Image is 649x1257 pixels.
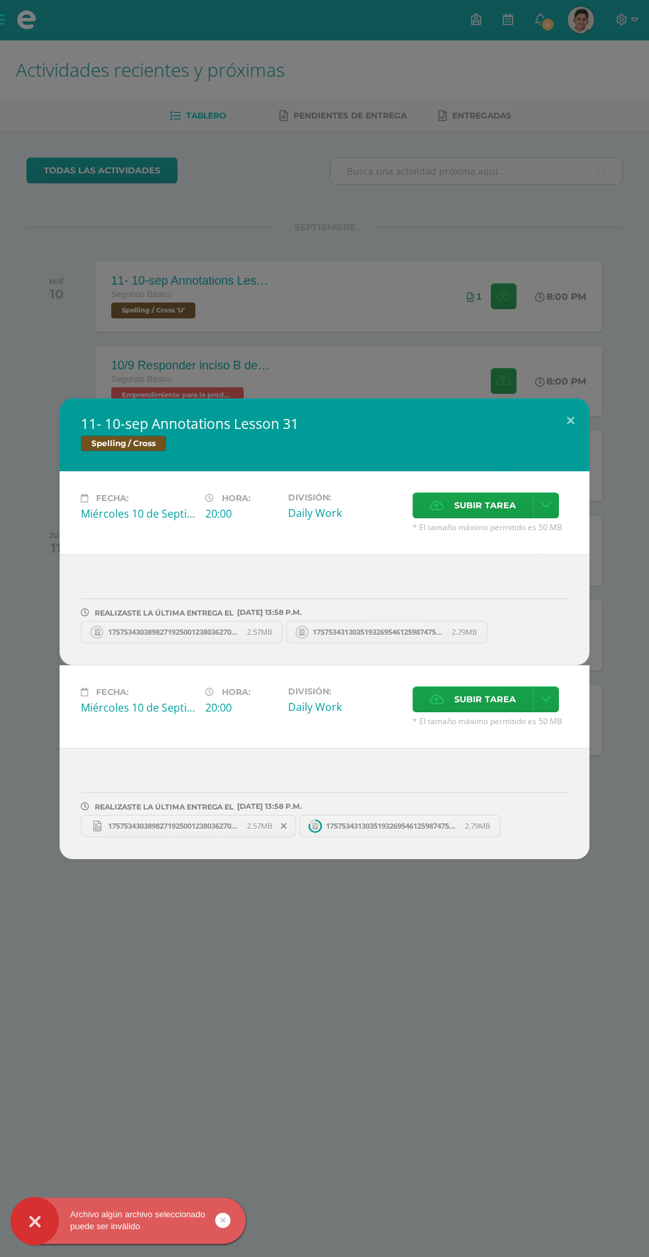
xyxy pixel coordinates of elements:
span: * El tamaño máximo permitido es 50 MB [413,522,568,533]
div: 20:00 [205,506,277,521]
div: 20:00 [205,700,277,715]
span: Spelling / Cross [81,436,166,451]
span: 17575343130351932695461259874756.jpg [306,627,452,637]
span: 17575343130351932695461259874756.jpg [319,821,465,831]
span: Fecha: [96,493,128,503]
span: Fecha: [96,687,128,697]
span: 17575343038982719250012380362706.jpg [101,821,247,831]
span: Subir tarea [454,493,516,518]
span: REALIZASTE LA ÚLTIMA ENTREGA EL [95,608,234,618]
span: Hora: [222,687,250,697]
a: 17575343130351932695461259874756.jpg [299,815,501,837]
span: 2.79MB [465,821,490,831]
span: 17575343038982719250012380362706.jpg [101,627,247,637]
span: Remover entrega [273,819,295,833]
span: 2.57MB [247,821,272,831]
button: Close (Esc) [552,398,589,443]
a: 17575343038982719250012380362706.jpg 2.57MB [81,815,296,837]
span: * El tamaño máximo permitido es 50 MB [413,716,568,727]
div: Archivo algún archivo seleccionado puede ser inválido [11,1209,246,1233]
a: 17575343130351932695461259874756.jpg [286,621,488,643]
span: 2.57MB [247,627,272,637]
a: 17575343038982719250012380362706.jpg [81,621,283,643]
span: Hora: [222,493,250,503]
div: Daily Work [288,506,402,520]
span: 2.79MB [452,627,477,637]
label: División: [288,492,402,502]
div: Miércoles 10 de Septiembre [81,700,195,715]
span: [DATE] 13:58 P.M. [234,612,302,613]
span: REALIZASTE LA ÚLTIMA ENTREGA EL [95,802,234,812]
span: [DATE] 13:58 P.M. [234,806,302,807]
span: Subir tarea [454,687,516,712]
div: Miércoles 10 de Septiembre [81,506,195,521]
h2: 11- 10-sep Annotations Lesson 31 [81,414,568,433]
div: Daily Work [288,700,402,714]
label: División: [288,686,402,696]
